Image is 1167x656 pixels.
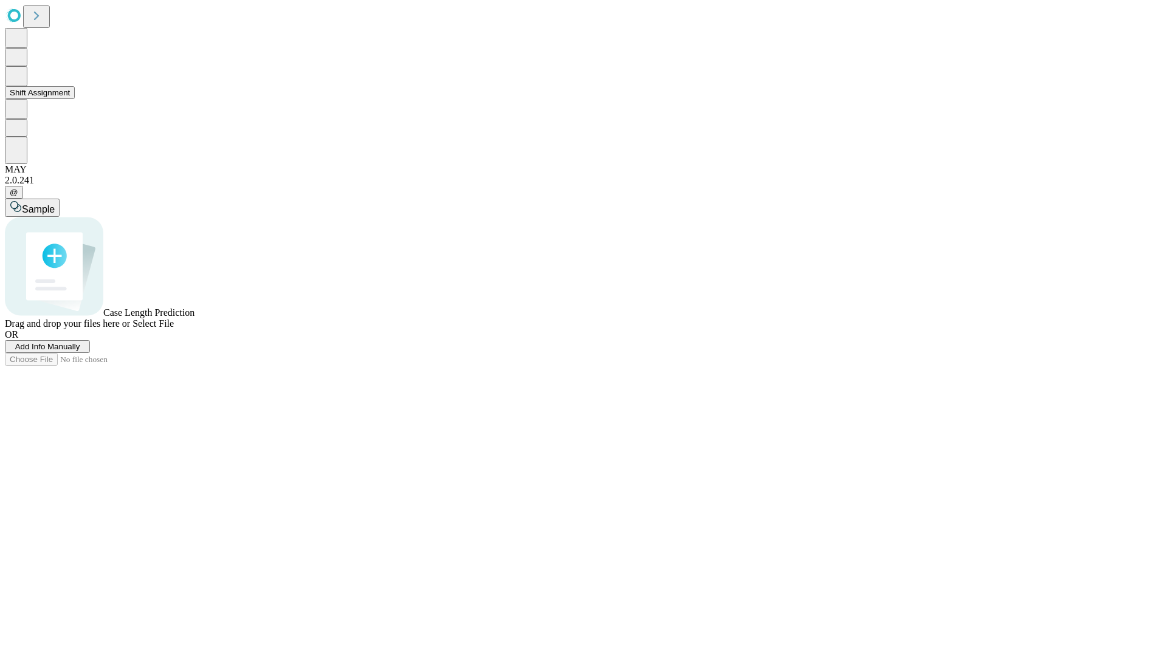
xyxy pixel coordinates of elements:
[5,175,1162,186] div: 2.0.241
[5,86,75,99] button: Shift Assignment
[103,307,194,318] span: Case Length Prediction
[10,188,18,197] span: @
[22,204,55,214] span: Sample
[5,340,90,353] button: Add Info Manually
[15,342,80,351] span: Add Info Manually
[5,329,18,340] span: OR
[5,199,60,217] button: Sample
[5,186,23,199] button: @
[5,318,130,329] span: Drag and drop your files here or
[133,318,174,329] span: Select File
[5,164,1162,175] div: MAY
